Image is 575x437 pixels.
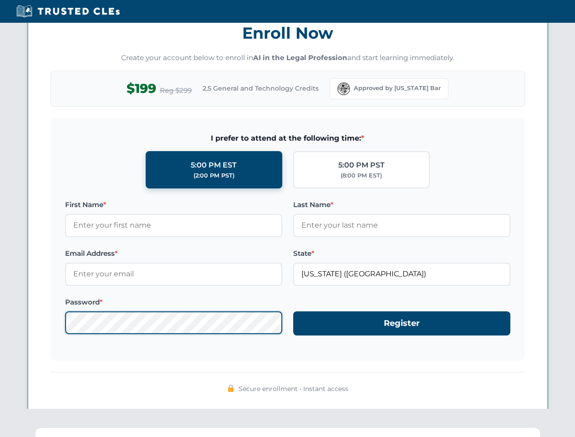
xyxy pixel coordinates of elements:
[65,297,282,308] label: Password
[293,311,510,335] button: Register
[191,159,237,171] div: 5:00 PM EST
[51,53,525,63] p: Create your account below to enroll in and start learning immediately.
[65,214,282,237] input: Enter your first name
[341,171,382,180] div: (8:00 PM EST)
[65,263,282,285] input: Enter your email
[293,214,510,237] input: Enter your last name
[293,248,510,259] label: State
[337,82,350,95] img: Florida Bar
[65,132,510,144] span: I prefer to attend at the following time:
[14,5,122,18] img: Trusted CLEs
[253,53,347,62] strong: AI in the Legal Profession
[203,83,319,93] span: 2.5 General and Technology Credits
[65,248,282,259] label: Email Address
[239,384,348,394] span: Secure enrollment • Instant access
[65,199,282,210] label: First Name
[227,385,234,392] img: 🔒
[354,84,441,93] span: Approved by [US_STATE] Bar
[193,171,234,180] div: (2:00 PM PST)
[293,199,510,210] label: Last Name
[338,159,385,171] div: 5:00 PM PST
[51,19,525,47] h3: Enroll Now
[160,85,192,96] span: Reg $299
[293,263,510,285] input: Florida (FL)
[127,78,156,99] span: $199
